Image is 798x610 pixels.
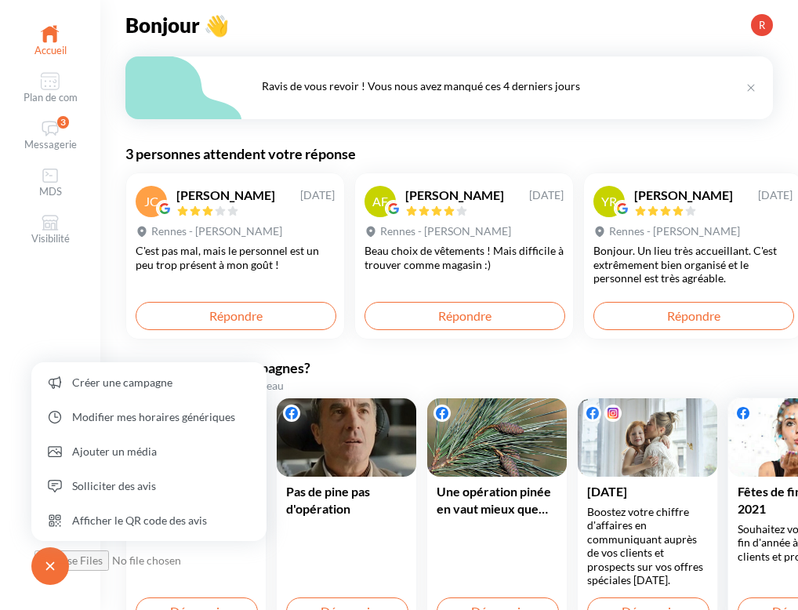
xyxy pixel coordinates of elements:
p: Ravis de vous revoir ! Vous nous avez manqué ces 4 derniers jours [262,78,735,94]
div: AF [365,186,396,217]
button: R [751,14,773,36]
button: Ajouter un média [31,434,267,469]
h3: 3 personnes attendent votre réponse [125,144,773,163]
label: Rennes - [PERSON_NAME] [136,225,335,238]
button: Solliciter des avis [31,469,267,503]
h3: D'autres idées de campagnes? [125,358,773,377]
a: Plan de com [17,66,84,110]
div: Beau choix de vêtements ! Mais difficile à trouver comme magasin :) [365,244,564,272]
div: [PERSON_NAME] [176,186,275,205]
button: Répondre [593,302,794,330]
label: [DATE] [300,190,335,201]
label: Rennes - [PERSON_NAME] [365,225,564,238]
button: Afficher le QR code des avis [31,503,267,538]
label: Rennes - [PERSON_NAME] [593,225,793,238]
a: Accueil [17,19,84,63]
label: [DATE] [529,190,564,201]
a: MDS [17,160,84,204]
div: Boostez votre chiffre d'affaires en communiquant auprès de vos clients et prospects sur vos offre... [587,505,708,587]
div: [PERSON_NAME] [634,186,733,205]
button: Répondre [136,302,336,330]
div: Bonjour. Un lieu très accueillant. C'est extrêmement bien organisé et le personnel est très agréa... [593,244,793,286]
button: Modifier mes horaires génériques [31,400,267,434]
div: [DATE] [587,483,708,501]
a: Visibilité [17,207,84,251]
button: Créer une campagne [31,365,267,400]
div: AF[PERSON_NAME][DATE]Rennes - [PERSON_NAME]Beau choix de vêtements ! Mais difficile à trouver com... [354,172,574,339]
div: [PERSON_NAME] [405,186,504,205]
button: Répondre [365,302,565,330]
div: C'est pas mal, mais le personnel est un peu trop présent à mon goût ! [136,244,335,272]
h1: Bonjour 👋 [125,13,773,38]
div: YR [593,186,625,217]
label: [DATE] [758,190,793,201]
div: JC[PERSON_NAME][DATE]Rennes - [PERSON_NAME]C'est pas mal, mais le personnel est un peu trop prése... [125,172,345,339]
a: Messagerie [17,113,84,157]
div: Une opération pinée en vaut mieux que deux [437,483,557,518]
div: Pas de pine pas d'opération [286,483,407,518]
div: 3 [57,116,69,129]
div: JC [136,186,167,217]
